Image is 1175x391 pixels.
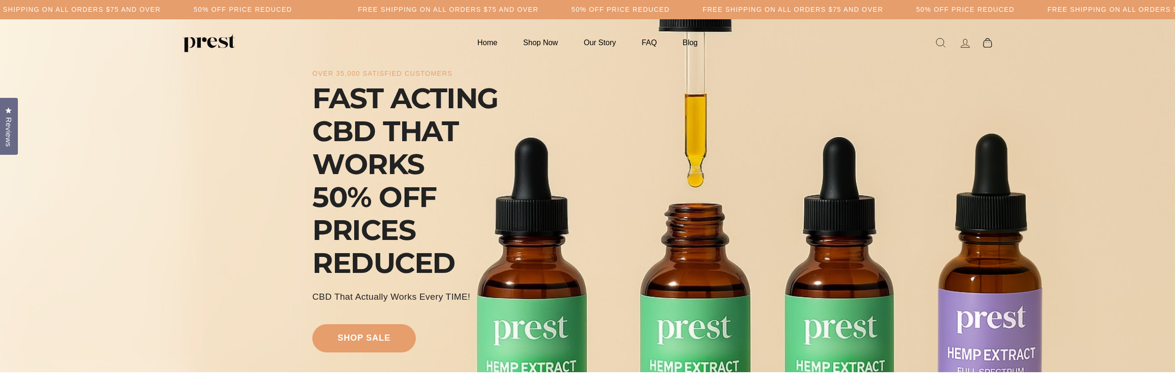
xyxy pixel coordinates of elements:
ul: Primary [466,33,709,52]
a: Home [466,33,509,52]
div: FAST ACTING CBD THAT WORKS 50% OFF PRICES REDUCED [312,82,524,279]
a: shop sale [312,324,416,352]
h5: 50% OFF PRICE REDUCED [916,6,1015,14]
h5: Free Shipping on all orders $75 and over [703,6,883,14]
span: Reviews [2,117,15,147]
h5: 50% OFF PRICE REDUCED [194,6,292,14]
div: CBD That Actually Works every TIME! [312,290,470,303]
a: Our Story [572,33,627,52]
img: PREST ORGANICS [183,33,235,52]
h5: Free Shipping on all orders $75 and over [358,6,539,14]
a: Shop Now [511,33,570,52]
a: Blog [671,33,709,52]
a: FAQ [630,33,668,52]
h5: 50% OFF PRICE REDUCED [572,6,670,14]
div: over 35,000 satisfied customers [312,70,453,78]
